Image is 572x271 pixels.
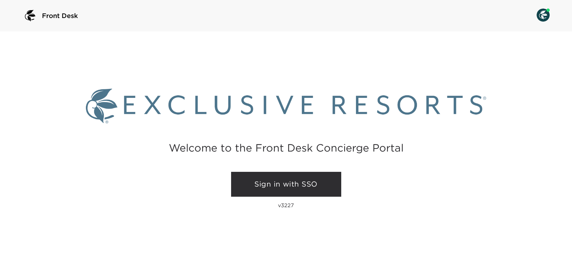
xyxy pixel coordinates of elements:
p: v3227 [278,202,294,208]
img: User [537,9,550,22]
h2: Welcome to the Front Desk Concierge Portal [169,143,404,153]
img: logo [22,8,38,24]
a: Sign in with SSO [231,172,341,197]
img: Exclusive Resorts logo [86,89,486,123]
span: Front Desk [42,11,78,20]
